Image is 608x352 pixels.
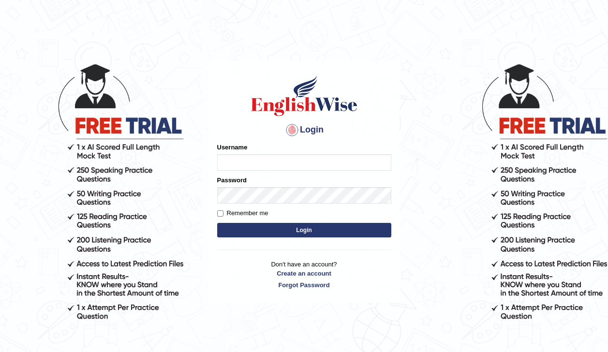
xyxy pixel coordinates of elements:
[217,208,268,218] label: Remember me
[217,176,247,185] label: Password
[217,280,391,290] a: Forgot Password
[217,143,248,152] label: Username
[217,210,223,217] input: Remember me
[217,122,391,138] h4: Login
[217,269,391,278] a: Create an account
[217,223,391,237] button: Login
[249,74,359,117] img: Logo of English Wise sign in for intelligent practice with AI
[217,260,391,290] p: Don't have an account?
